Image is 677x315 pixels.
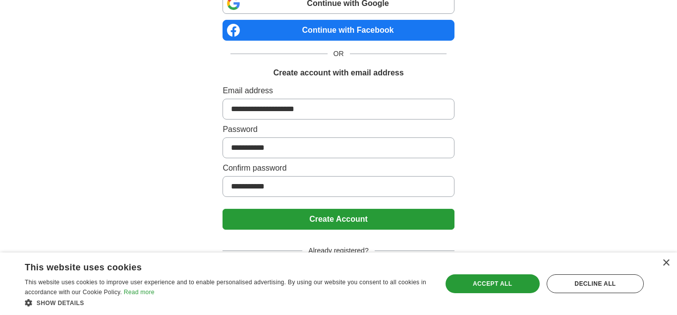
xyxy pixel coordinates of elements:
[25,258,404,273] div: This website uses cookies
[223,209,454,230] button: Create Account
[662,259,670,267] div: Close
[223,162,454,174] label: Confirm password
[547,274,644,293] div: Decline all
[223,85,454,97] label: Email address
[223,20,454,41] a: Continue with Facebook
[37,300,84,307] span: Show details
[446,274,540,293] div: Accept all
[328,49,350,59] span: OR
[273,67,403,79] h1: Create account with email address
[124,289,155,296] a: Read more, opens a new window
[25,298,429,308] div: Show details
[302,246,374,256] span: Already registered?
[223,124,454,135] label: Password
[25,279,426,296] span: This website uses cookies to improve user experience and to enable personalised advertising. By u...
